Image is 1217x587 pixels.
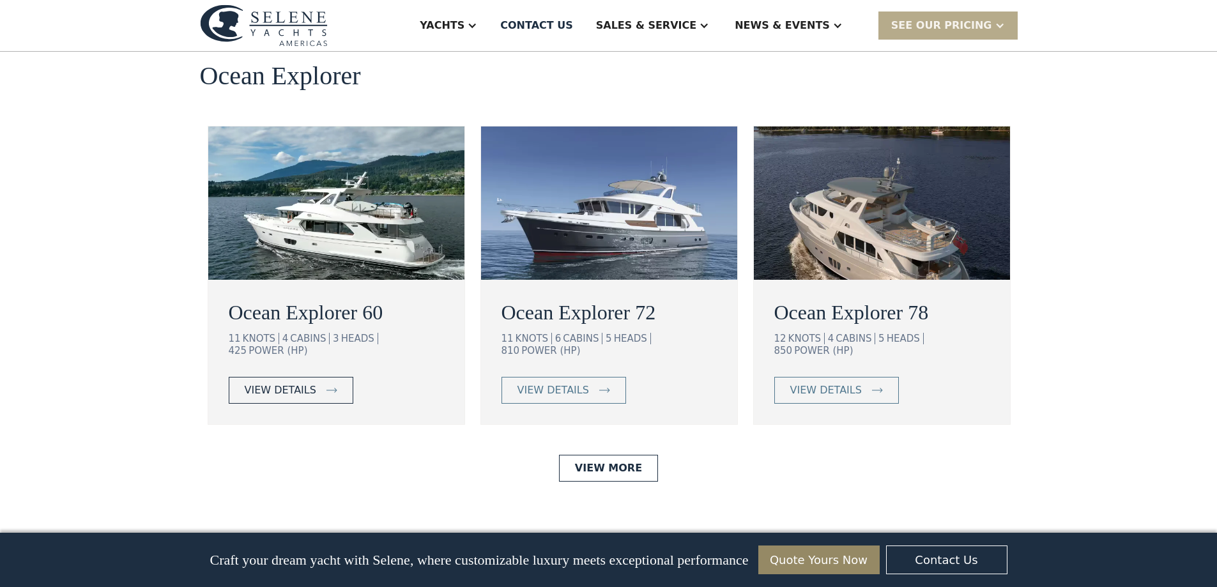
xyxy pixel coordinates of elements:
[774,377,899,404] a: view details
[794,345,853,356] div: POWER (HP)
[333,333,339,344] div: 3
[774,345,793,356] div: 850
[891,18,992,33] div: SEE Our Pricing
[500,18,573,33] div: Contact US
[210,552,748,568] p: Craft your dream yacht with Selene, where customizable luxury meets exceptional performance
[290,333,330,344] div: CABINS
[282,333,289,344] div: 4
[886,545,1007,574] a: Contact Us
[200,4,328,46] img: logo
[501,297,717,328] a: Ocean Explorer 72
[245,383,316,398] div: view details
[229,377,353,404] a: view details
[758,545,880,574] a: Quote Yours Now
[887,333,924,344] div: HEADS
[420,18,464,33] div: Yachts
[872,388,883,393] img: icon
[521,345,580,356] div: POWER (HP)
[517,383,589,398] div: view details
[326,388,337,393] img: icon
[774,333,786,344] div: 12
[341,333,378,344] div: HEADS
[243,333,279,344] div: KNOTS
[229,345,247,356] div: 425
[501,333,514,344] div: 11
[828,333,834,344] div: 4
[249,345,307,356] div: POWER (HP)
[788,333,825,344] div: KNOTS
[735,18,830,33] div: News & EVENTS
[754,126,1010,280] img: ocean going trawler
[501,377,626,404] a: view details
[606,333,612,344] div: 5
[878,333,885,344] div: 5
[516,333,552,344] div: KNOTS
[481,126,737,280] img: ocean going trawler
[200,62,361,90] h2: Ocean Explorer
[836,333,875,344] div: CABINS
[229,297,444,328] a: Ocean Explorer 60
[563,333,602,344] div: CABINS
[596,18,696,33] div: Sales & Service
[229,333,241,344] div: 11
[774,297,990,328] a: Ocean Explorer 78
[501,345,520,356] div: 810
[878,11,1018,39] div: SEE Our Pricing
[599,388,610,393] img: icon
[555,333,562,344] div: 6
[790,383,862,398] div: view details
[208,126,464,280] img: ocean going trawler
[559,455,658,482] a: View More
[614,333,651,344] div: HEADS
